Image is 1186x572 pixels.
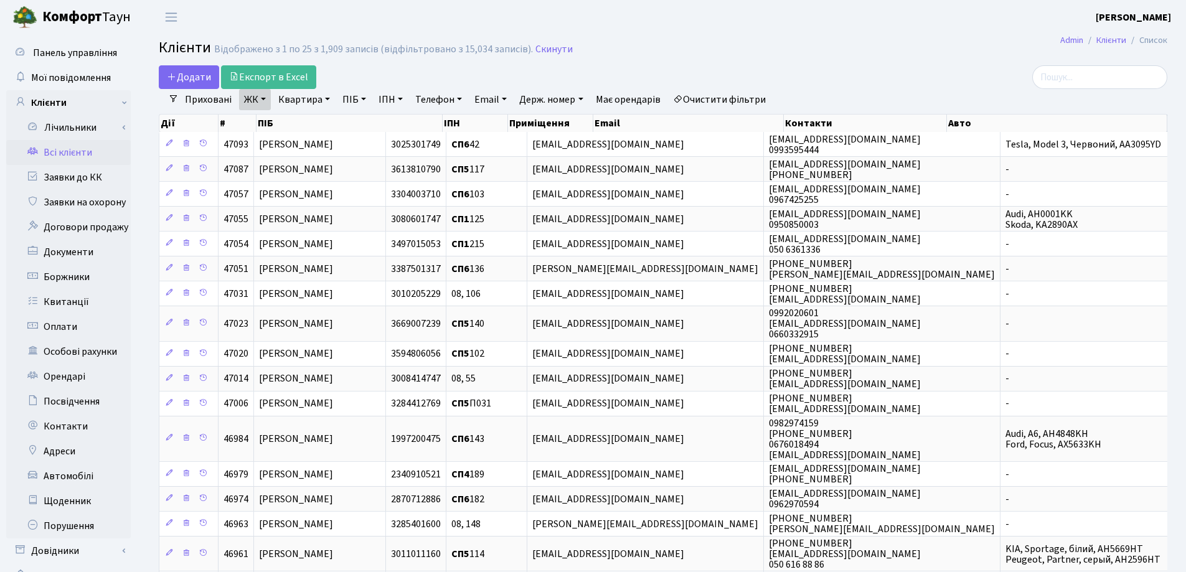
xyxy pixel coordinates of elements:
span: - [1005,347,1009,361]
a: Держ. номер [514,89,588,110]
a: Посвідчення [6,389,131,414]
span: [PERSON_NAME] [259,162,333,176]
span: [EMAIL_ADDRESS][DOMAIN_NAME] 0962970594 [769,487,921,511]
span: [EMAIL_ADDRESS][DOMAIN_NAME] 0993595444 [769,133,921,157]
span: [PERSON_NAME][EMAIL_ADDRESS][DOMAIN_NAME] [532,262,758,276]
a: Телефон [410,89,467,110]
span: [EMAIL_ADDRESS][DOMAIN_NAME] [532,492,684,506]
span: Додати [167,70,211,84]
span: 3285401600 [391,517,441,531]
span: [PERSON_NAME][EMAIL_ADDRESS][DOMAIN_NAME] [532,517,758,531]
span: [PHONE_NUMBER] [EMAIL_ADDRESS][DOMAIN_NAME] 050 616 88 86 [769,537,921,571]
b: СП6 [451,138,469,151]
a: Щоденник [6,489,131,513]
a: Додати [159,65,219,89]
li: Список [1126,34,1167,47]
span: 46979 [224,467,248,481]
a: Особові рахунки [6,339,131,364]
span: 3387501317 [391,262,441,276]
th: # [219,115,257,132]
span: 125 [451,212,484,226]
a: Договори продажу [6,215,131,240]
span: 47055 [224,212,248,226]
span: [PERSON_NAME] [259,287,333,301]
span: 47057 [224,187,248,201]
button: Переключити навігацію [156,7,187,27]
span: [PERSON_NAME] [259,237,333,251]
span: 47054 [224,237,248,251]
span: [EMAIL_ADDRESS][DOMAIN_NAME] [532,138,684,151]
span: [PHONE_NUMBER] [EMAIL_ADDRESS][DOMAIN_NAME] [769,391,921,416]
span: 1997200475 [391,432,441,446]
span: [PERSON_NAME] [259,212,333,226]
span: [EMAIL_ADDRESS][DOMAIN_NAME] [532,237,684,251]
span: - [1005,287,1009,301]
a: [PERSON_NAME] [1096,10,1171,25]
span: 102 [451,347,484,361]
a: Боржники [6,265,131,289]
span: [PHONE_NUMBER] [PERSON_NAME][EMAIL_ADDRESS][DOMAIN_NAME] [769,512,995,536]
span: [PHONE_NUMBER] [EMAIL_ADDRESS][DOMAIN_NAME] [769,342,921,366]
a: Контакти [6,414,131,439]
th: Email [593,115,784,132]
a: Адреси [6,439,131,464]
span: [PERSON_NAME] [259,432,333,446]
b: Комфорт [42,7,102,27]
span: [PERSON_NAME] [259,347,333,361]
span: - [1005,467,1009,481]
a: Email [469,89,512,110]
a: Очистити фільтри [668,89,771,110]
span: 46963 [224,517,248,531]
span: 189 [451,467,484,481]
span: [PERSON_NAME] [259,492,333,506]
span: Мої повідомлення [31,71,111,85]
a: Квитанції [6,289,131,314]
a: Всі клієнти [6,140,131,165]
span: 140 [451,317,484,331]
span: 47006 [224,397,248,411]
a: Клієнти [1096,34,1126,47]
span: П031 [451,397,491,411]
span: [PERSON_NAME] [259,397,333,411]
span: [EMAIL_ADDRESS][DOMAIN_NAME] 050 6361336 [769,232,921,256]
b: СП5 [451,397,469,411]
span: - [1005,187,1009,201]
span: 47014 [224,372,248,386]
span: 3080601747 [391,212,441,226]
span: 3011011160 [391,547,441,561]
span: [PERSON_NAME] [259,317,333,331]
span: [EMAIL_ADDRESS][DOMAIN_NAME] [532,432,684,446]
span: [EMAIL_ADDRESS][DOMAIN_NAME] [532,467,684,481]
span: [EMAIL_ADDRESS][DOMAIN_NAME] [532,187,684,201]
b: СП5 [451,317,469,331]
span: 47087 [224,162,248,176]
b: СП6 [451,187,469,201]
span: [PHONE_NUMBER] [EMAIL_ADDRESS][DOMAIN_NAME] [769,282,921,306]
b: СП5 [451,547,469,561]
span: Audi, AH0001KK Skoda, KA2890AX [1005,207,1078,232]
span: [PERSON_NAME] [259,547,333,561]
a: ПІБ [337,89,371,110]
span: [EMAIL_ADDRESS][DOMAIN_NAME] [PHONE_NUMBER] [769,157,921,182]
span: 3010205229 [391,287,441,301]
span: - [1005,317,1009,331]
span: 08, 106 [451,287,481,301]
span: 46961 [224,547,248,561]
span: 3008414747 [391,372,441,386]
span: 3669007239 [391,317,441,331]
span: 136 [451,262,484,276]
span: [PERSON_NAME] [259,467,333,481]
span: - [1005,517,1009,531]
span: Audi, A6, AH4848KH Ford, Focus, AX5633KH [1005,427,1101,451]
th: ІПН [443,115,508,132]
span: KIA, Sportage, білий, AH5669HT Peugeot, Partner, серый, AH2596HT [1005,542,1160,566]
a: Експорт в Excel [221,65,316,89]
b: СП5 [451,162,469,176]
span: Таун [42,7,131,28]
span: 0982974159 [PHONE_NUMBER] 0676018494 [EMAIL_ADDRESS][DOMAIN_NAME] [769,416,921,462]
a: Лічильники [14,115,131,140]
span: 47023 [224,317,248,331]
span: 3025301749 [391,138,441,151]
span: [EMAIL_ADDRESS][DOMAIN_NAME] [532,212,684,226]
span: [PHONE_NUMBER] [EMAIL_ADDRESS][DOMAIN_NAME] [769,367,921,391]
